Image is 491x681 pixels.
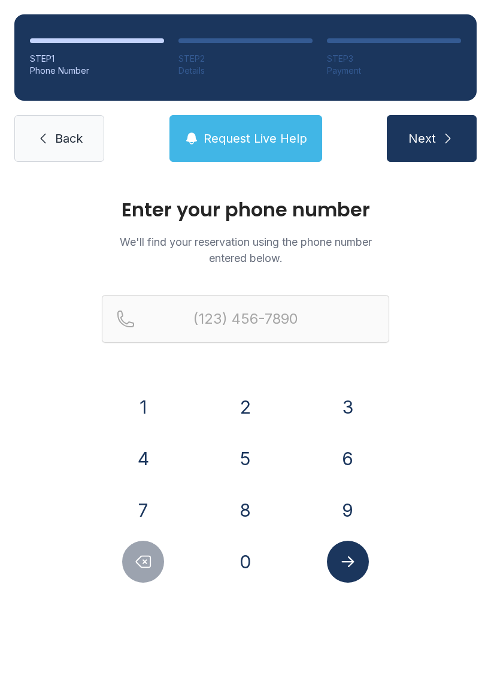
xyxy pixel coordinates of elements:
[327,438,369,480] button: 6
[204,130,307,147] span: Request Live Help
[225,438,266,480] button: 5
[408,130,436,147] span: Next
[327,53,461,65] div: STEP 3
[122,438,164,480] button: 4
[122,541,164,583] button: Delete number
[327,489,369,531] button: 9
[225,489,266,531] button: 8
[122,386,164,428] button: 1
[327,386,369,428] button: 3
[225,386,266,428] button: 2
[30,53,164,65] div: STEP 1
[102,295,389,343] input: Reservation phone number
[102,234,389,266] p: We'll find your reservation using the phone number entered below.
[178,53,313,65] div: STEP 2
[327,65,461,77] div: Payment
[122,489,164,531] button: 7
[102,200,389,219] h1: Enter your phone number
[327,541,369,583] button: Submit lookup form
[30,65,164,77] div: Phone Number
[55,130,83,147] span: Back
[178,65,313,77] div: Details
[225,541,266,583] button: 0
